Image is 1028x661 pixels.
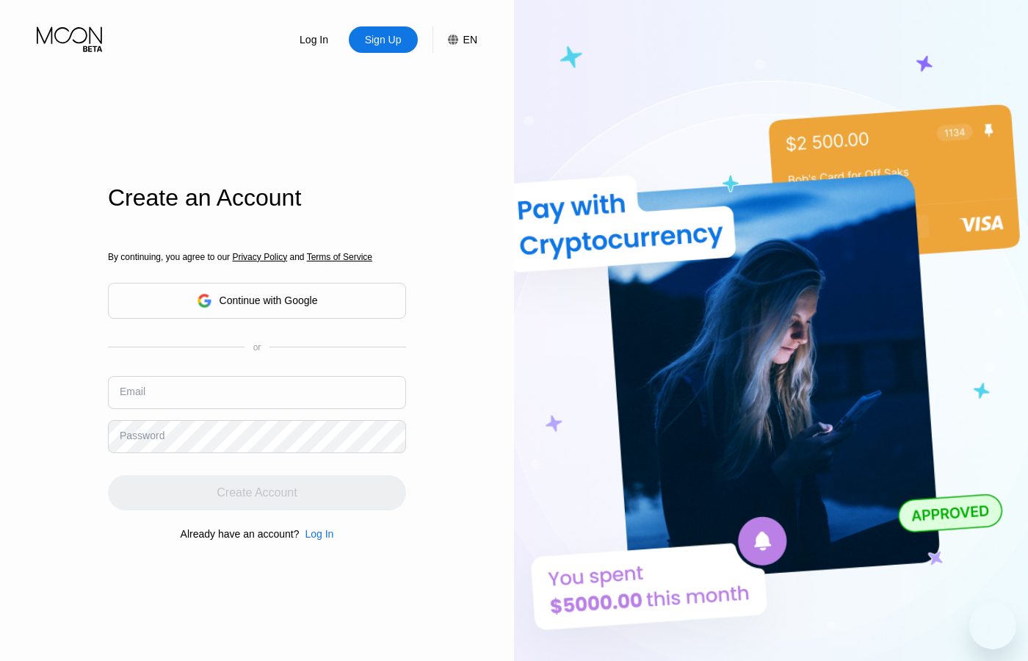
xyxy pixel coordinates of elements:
[220,295,318,306] div: Continue with Google
[108,184,406,212] div: Create an Account
[232,252,287,262] span: Privacy Policy
[463,34,477,46] div: EN
[108,283,406,319] div: Continue with Google
[969,602,1016,649] iframe: Button to launch messaging window
[120,386,145,397] div: Email
[299,528,333,540] div: Log In
[253,342,261,353] div: or
[120,430,164,441] div: Password
[307,252,372,262] span: Terms of Service
[108,252,406,262] div: By continuing, you agree to our
[363,32,403,47] div: Sign Up
[298,32,330,47] div: Log In
[280,26,349,53] div: Log In
[287,252,307,262] span: and
[181,528,300,540] div: Already have an account?
[432,26,477,53] div: EN
[349,26,418,53] div: Sign Up
[305,528,333,540] div: Log In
